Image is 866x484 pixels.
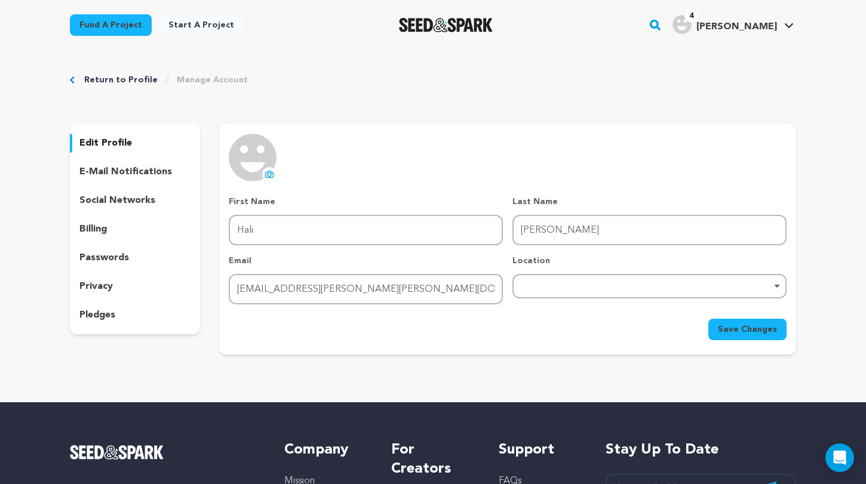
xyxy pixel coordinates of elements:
button: e-mail notifications [70,162,200,181]
img: Seed&Spark Logo [70,445,164,460]
input: Email [229,274,503,304]
button: passwords [70,248,200,267]
a: Hali A.'s Profile [670,13,796,34]
p: First Name [229,196,503,208]
button: Save Changes [708,319,787,340]
a: Seed&Spark Homepage [70,445,260,460]
button: edit profile [70,134,200,153]
p: privacy [79,279,113,294]
h5: Support [499,440,582,460]
img: user.png [672,15,692,34]
p: pledges [79,308,115,322]
p: edit profile [79,136,132,150]
h5: Company [284,440,367,460]
input: First Name [229,215,503,245]
img: Seed&Spark Logo Dark Mode [399,18,493,32]
span: Save Changes [718,323,777,335]
p: passwords [79,251,129,265]
div: Breadcrumb [70,74,796,86]
p: Location [512,255,787,267]
p: billing [79,222,107,236]
input: Last Name [512,215,787,245]
span: Hali A.'s Profile [670,13,796,38]
p: social networks [79,193,155,208]
h5: For Creators [391,440,474,479]
p: Email [229,255,503,267]
span: [PERSON_NAME] [696,22,777,32]
a: Seed&Spark Homepage [399,18,493,32]
p: Last Name [512,196,787,208]
a: Start a project [159,14,244,36]
a: Fund a project [70,14,152,36]
div: Open Intercom Messenger [825,443,854,472]
button: social networks [70,191,200,210]
button: billing [70,220,200,239]
a: Manage Account [177,74,248,86]
p: e-mail notifications [79,165,172,179]
h5: Stay up to date [606,440,796,460]
button: pledges [70,306,200,325]
span: 4 [684,10,698,22]
button: privacy [70,277,200,296]
div: Hali A.'s Profile [672,15,777,34]
a: Return to Profile [84,74,158,86]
